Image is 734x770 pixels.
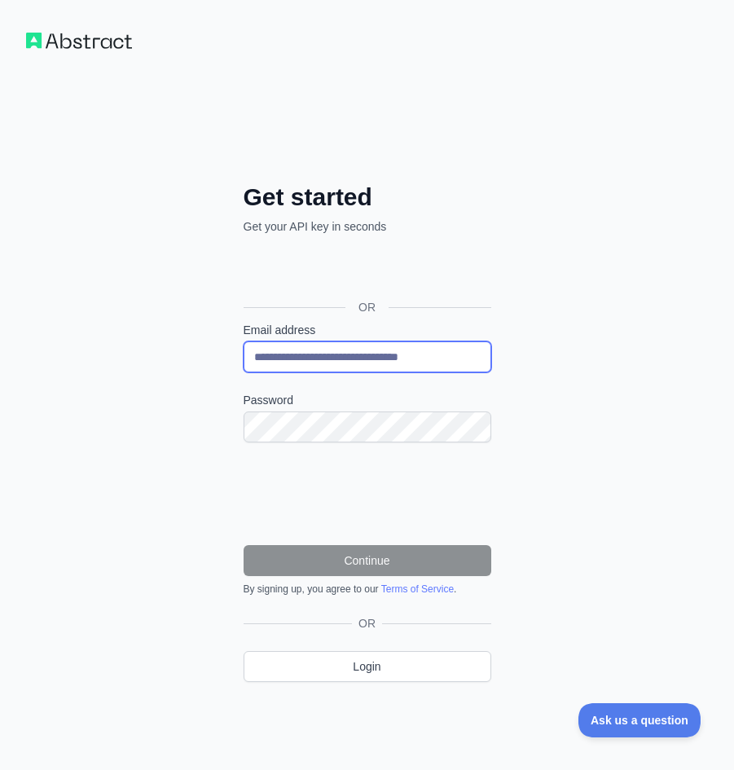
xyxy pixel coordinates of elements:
p: Get your API key in seconds [244,218,491,235]
span: OR [352,615,382,631]
iframe: Toggle Customer Support [578,703,701,737]
button: Continue [244,545,491,576]
iframe: reCAPTCHA [244,462,491,526]
iframe: “使用 Google 账号登录”按钮 [235,253,496,288]
img: Workflow [26,33,132,49]
label: Email address [244,322,491,338]
div: By signing up, you agree to our . [244,583,491,596]
label: Password [244,392,491,408]
h2: Get started [244,183,491,212]
a: Login [244,651,491,682]
a: Terms of Service [381,583,454,595]
span: OR [345,299,389,315]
